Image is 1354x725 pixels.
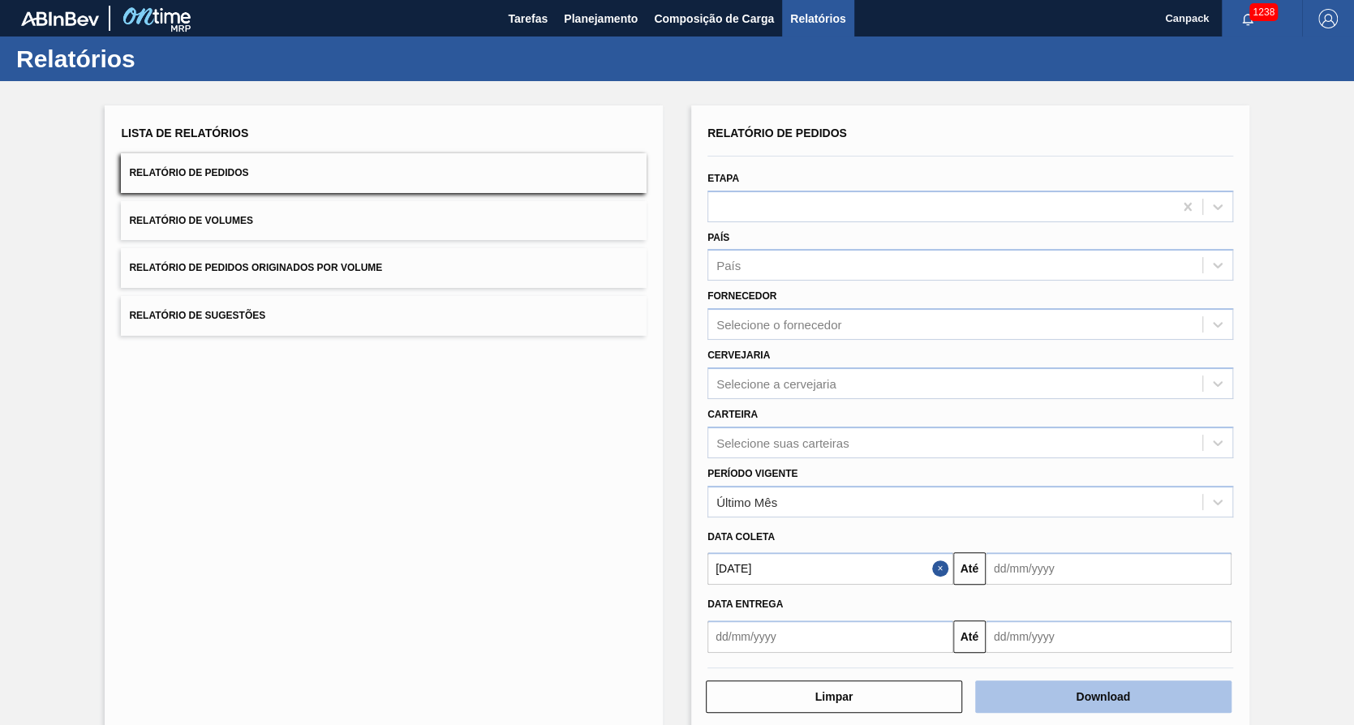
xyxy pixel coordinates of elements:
input: dd/mm/yyyy [707,620,953,653]
span: Tarefas [508,9,548,28]
label: País [707,232,729,243]
img: TNhmsLtSVTkK8tSr43FrP2fwEKptu5GPRR3wAAAABJRU5ErkJggg== [21,11,99,26]
label: Etapa [707,173,739,184]
input: dd/mm/yyyy [986,620,1231,653]
label: Período Vigente [707,468,797,479]
button: Até [953,620,986,653]
div: País [716,259,741,272]
span: Lista de Relatórios [121,127,248,139]
img: Logout [1318,9,1338,28]
button: Limpar [706,680,962,713]
span: Relatórios [790,9,845,28]
span: 1238 [1249,3,1278,21]
div: Selecione suas carteiras [716,435,849,449]
label: Fornecedor [707,290,776,302]
div: Último Mês [716,495,777,508]
button: Até [953,552,986,585]
span: Relatório de Pedidos [129,167,248,178]
span: Composição de Carga [654,9,774,28]
button: Relatório de Volumes [121,201,647,241]
span: Planejamento [564,9,638,28]
input: dd/mm/yyyy [986,552,1231,585]
label: Carteira [707,409,758,420]
div: Selecione a cervejaria [716,376,836,390]
button: Relatório de Pedidos [121,153,647,193]
button: Download [975,680,1231,713]
button: Notificações [1222,7,1274,30]
div: Selecione o fornecedor [716,318,841,332]
span: Data entrega [707,598,783,610]
span: Data coleta [707,531,775,543]
label: Cervejaria [707,350,770,361]
span: Relatório de Pedidos [707,127,847,139]
span: Relatório de Volumes [129,215,252,226]
h1: Relatórios [16,49,304,68]
input: dd/mm/yyyy [707,552,953,585]
span: Relatório de Sugestões [129,310,265,321]
span: Relatório de Pedidos Originados por Volume [129,262,382,273]
button: Close [932,552,953,585]
button: Relatório de Pedidos Originados por Volume [121,248,647,288]
button: Relatório de Sugestões [121,296,647,336]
